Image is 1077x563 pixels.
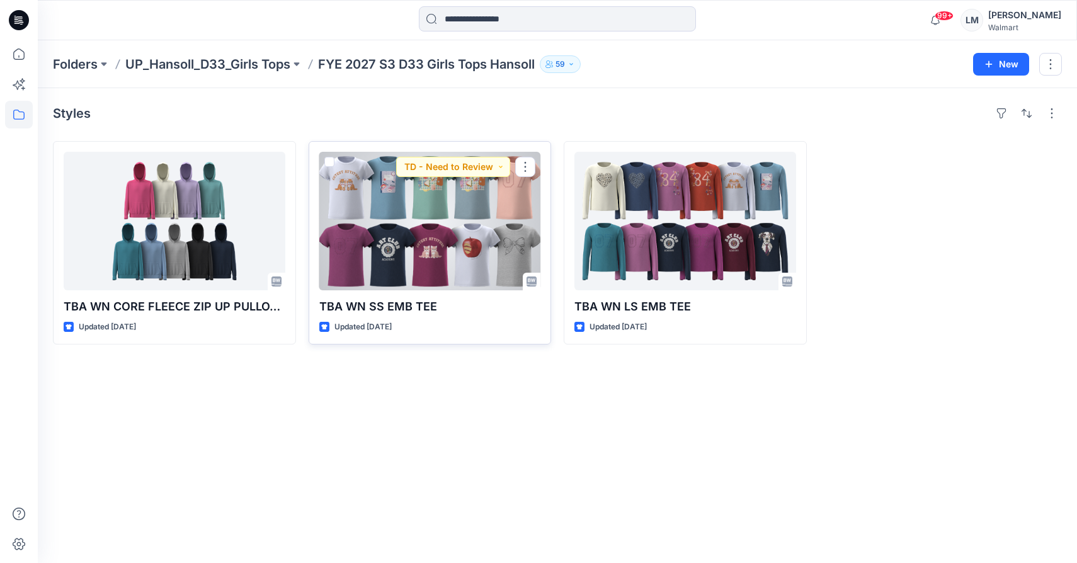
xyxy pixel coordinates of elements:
[125,55,290,73] a: UP_Hansoll_D33_Girls Tops
[79,321,136,334] p: Updated [DATE]
[319,152,541,290] a: TBA WN SS EMB TEE
[960,9,983,31] div: LM
[574,152,796,290] a: TBA WN LS EMB TEE
[973,53,1029,76] button: New
[590,321,647,334] p: Updated [DATE]
[318,55,535,73] p: FYE 2027 S3 D33 Girls Tops Hansoll
[988,23,1061,32] div: Walmart
[334,321,392,334] p: Updated [DATE]
[64,152,285,290] a: TBA WN CORE FLEECE ZIP UP PULLOVER
[988,8,1061,23] div: [PERSON_NAME]
[935,11,954,21] span: 99+
[64,298,285,316] p: TBA WN CORE FLEECE ZIP UP PULLOVER
[319,298,541,316] p: TBA WN SS EMB TEE
[556,57,565,71] p: 59
[574,298,796,316] p: TBA WN LS EMB TEE
[53,55,98,73] a: Folders
[540,55,581,73] button: 59
[53,106,91,121] h4: Styles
